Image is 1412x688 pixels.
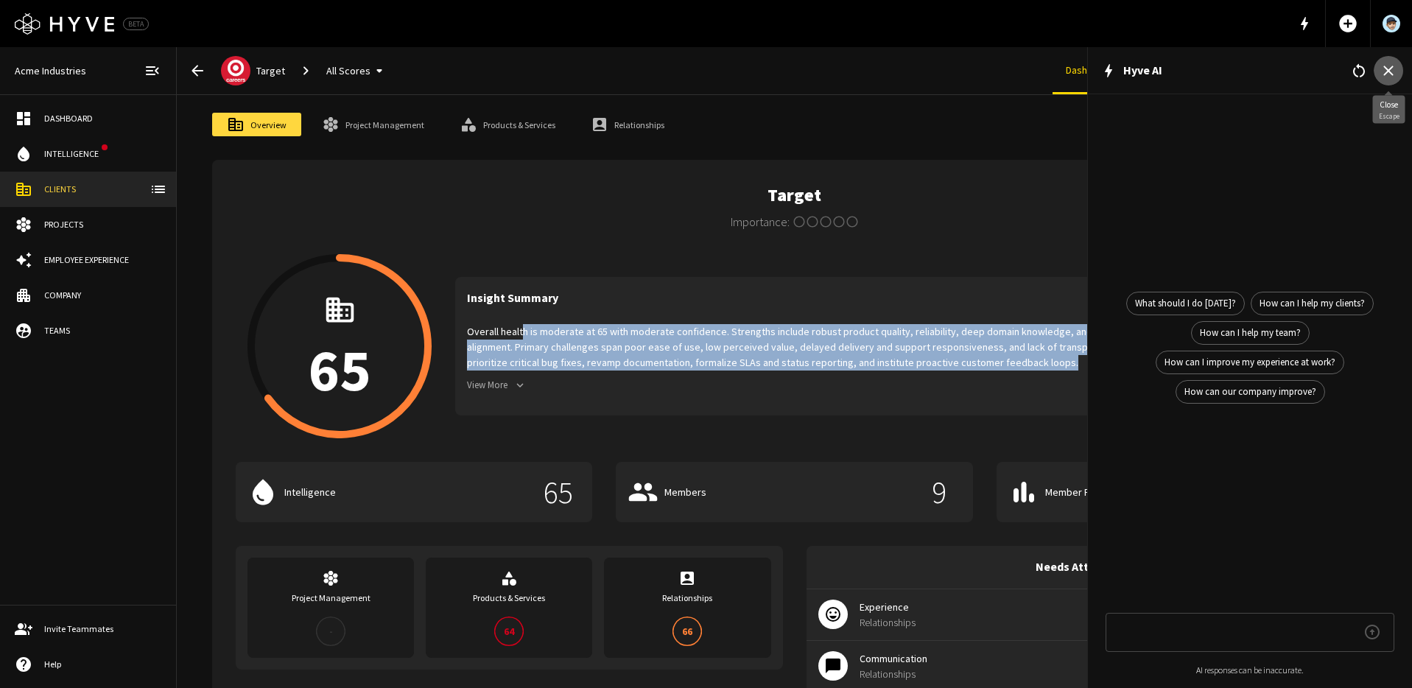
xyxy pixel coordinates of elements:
button: Add [1332,7,1364,40]
button: 65 [247,254,432,438]
button: All Scores [320,57,394,85]
p: Relationships [860,667,1302,681]
p: Intelligence [284,485,530,500]
a: Relationships66 [604,558,770,658]
p: Relationships [860,615,1302,630]
a: Relationships [576,113,679,136]
div: BETA [123,18,149,30]
p: 65 [309,340,370,399]
span: How can I help my clients? [1251,296,1373,311]
div: What should I do [DATE]? [1126,292,1245,315]
span: How can I help my team? [1192,326,1309,340]
div: Products & Services [473,592,545,605]
div: Dashboard [44,112,161,125]
h6: Needs Attention [1036,558,1124,577]
div: Relationships [662,592,712,605]
div: Company [44,289,161,302]
a: Overview [212,113,301,136]
div: Invite Teammates [44,622,161,636]
a: ExperienceRelationships [807,589,1354,640]
h2: Hyve AI [1123,63,1344,77]
h6: Insight Summary [467,289,558,318]
span: water_drop [247,477,278,508]
h5: Target [768,183,821,207]
img: User Avatar [1383,15,1400,32]
div: How can I help my clients? [1251,292,1374,315]
div: Clients [44,183,161,196]
span: water_drop [15,145,32,163]
p: Close [1380,99,1398,111]
a: Products & Services [445,113,570,136]
span: Experience [860,600,1318,615]
span: sentiment_very_satisfied [824,605,842,623]
div: Teams [44,324,161,337]
p: Escape [1379,110,1399,121]
div: Employee Experience [44,253,161,267]
div: How can I improve my experience at work? [1156,351,1344,374]
span: What should I do [DATE]? [1127,296,1244,311]
p: AI responses can be inaccurate. [1106,664,1394,676]
p: 9 [917,477,961,508]
p: 65 [536,477,580,508]
a: Target [218,52,291,90]
span: How can I improve my experience at work? [1156,355,1343,370]
div: Importance: [731,213,790,231]
button: Intelligence65 [236,462,592,522]
div: Projects [44,218,161,231]
p: Members [664,485,910,500]
div: Help [44,658,161,671]
button: View More [467,374,529,397]
div: How can I help my team? [1191,321,1310,345]
p: Overall health is moderate at 65 with moderate confidence. Strengths include robust product quali... [467,324,1341,371]
span: Communication [860,651,1318,667]
div: client navigation tabs [1053,47,1347,94]
a: Members9 [616,462,972,522]
span: How can our company improve? [1176,385,1324,399]
span: add_circle [1338,13,1358,34]
button: Reset Conversation [1344,56,1374,85]
a: Products & Services64 [426,558,592,658]
a: Project Management [307,113,439,136]
a: Acme Industries [9,57,92,85]
img: target.com [221,56,250,85]
div: How can our company improve? [1176,380,1325,404]
div: Project Management [292,592,370,605]
div: Intelligence [44,147,105,161]
span: chat_bubble [824,657,842,675]
a: Project Management- [247,558,414,658]
a: Dashboard [1053,47,1126,94]
button: client-list [144,175,173,204]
